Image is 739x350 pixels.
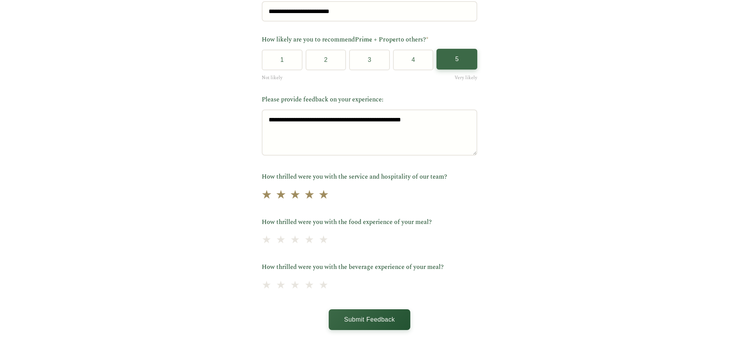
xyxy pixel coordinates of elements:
[393,50,434,70] button: 4
[304,186,315,204] span: ★
[329,309,410,330] button: Submit Feedback
[319,232,328,249] span: ★
[262,172,477,182] label: How thrilled were you with the service and hospitality of our team?
[262,217,477,227] label: How thrilled were you with the food experience of your meal?
[262,50,303,70] button: 1
[355,35,398,44] span: Prime + Proper
[319,277,328,294] span: ★
[436,49,477,70] button: 5
[261,186,272,204] span: ★
[262,277,271,294] span: ★
[290,277,300,294] span: ★
[455,74,477,81] span: Very likely
[262,74,283,81] span: Not likely
[276,277,286,294] span: ★
[262,232,271,249] span: ★
[304,232,314,249] span: ★
[290,186,301,204] span: ★
[262,35,477,45] label: How likely are you to recommend to others?
[304,277,314,294] span: ★
[276,186,286,204] span: ★
[262,262,477,272] label: How thrilled were you with the beverage experience of your meal?
[349,50,390,70] button: 3
[276,232,286,249] span: ★
[262,95,477,105] label: Please provide feedback on your experience:
[318,186,329,204] span: ★
[290,232,300,249] span: ★
[306,50,346,70] button: 2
